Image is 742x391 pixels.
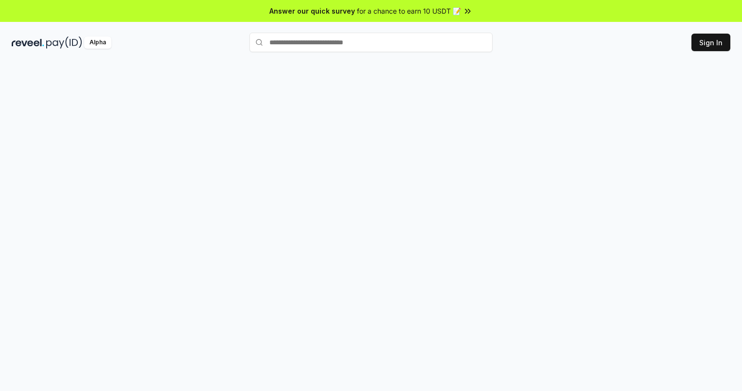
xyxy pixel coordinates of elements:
span: Answer our quick survey [269,6,355,16]
img: reveel_dark [12,37,44,49]
span: for a chance to earn 10 USDT 📝 [357,6,461,16]
div: Alpha [84,37,111,49]
button: Sign In [691,34,730,51]
img: pay_id [46,37,82,49]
